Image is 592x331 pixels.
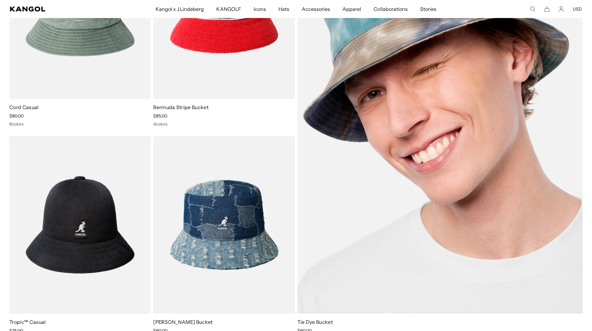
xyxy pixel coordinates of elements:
div: 8 colors [9,121,151,127]
div: 4 colors [153,121,295,127]
a: Kangol [10,7,103,11]
span: $80.00 [9,113,24,119]
span: $85.00 [153,113,167,119]
a: [PERSON_NAME] Bucket [153,319,213,325]
img: Tropic™ Casual [9,136,151,314]
a: Tie Dye Bucket [297,319,333,325]
a: Tropic™ Casual [9,319,46,325]
summary: Search here [530,6,535,12]
a: Account [558,6,564,12]
button: USD [573,6,582,12]
img: Denim Mashup Bucket [153,136,295,314]
button: Cart [544,6,550,12]
a: Bermuda Stripe Bucket [153,104,209,110]
a: Cord Casual [9,104,39,110]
